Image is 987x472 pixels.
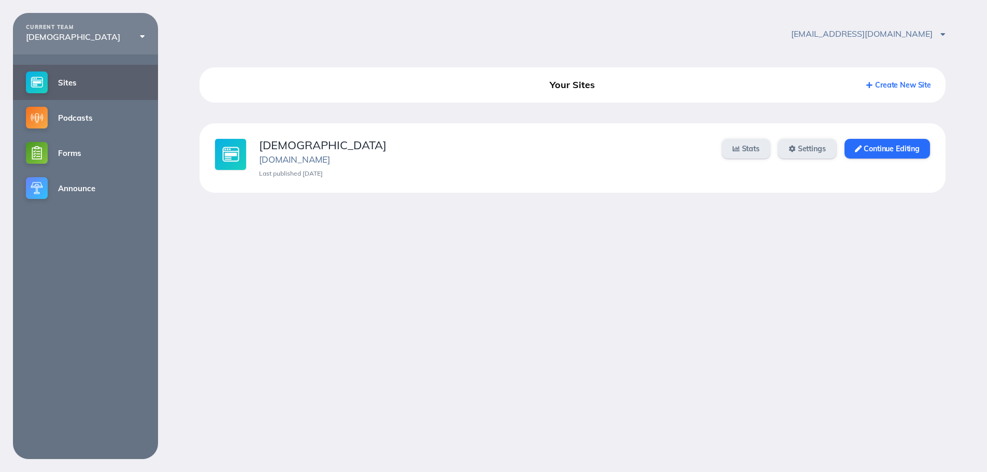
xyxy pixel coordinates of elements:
a: Settings [778,139,836,159]
a: Create New Site [866,80,931,90]
div: CURRENT TEAM [26,24,145,31]
img: announce-small@2x.png [26,177,48,199]
img: sites-small@2x.png [26,71,48,93]
a: [DOMAIN_NAME] [259,154,330,165]
a: Forms [13,135,158,170]
div: [DEMOGRAPHIC_DATA] [26,32,145,41]
a: Podcasts [13,100,158,135]
div: [DEMOGRAPHIC_DATA] [259,139,709,152]
img: sites-large@2x.jpg [215,139,246,170]
div: Last published [DATE] [259,170,709,177]
img: podcasts-small@2x.png [26,107,48,128]
a: Announce [13,170,158,206]
a: Stats [722,139,770,159]
img: forms-small@2x.png [26,142,48,164]
a: Continue Editing [845,139,930,159]
span: [EMAIL_ADDRESS][DOMAIN_NAME] [791,28,946,39]
a: Sites [13,65,158,100]
div: Your Sites [453,76,692,94]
